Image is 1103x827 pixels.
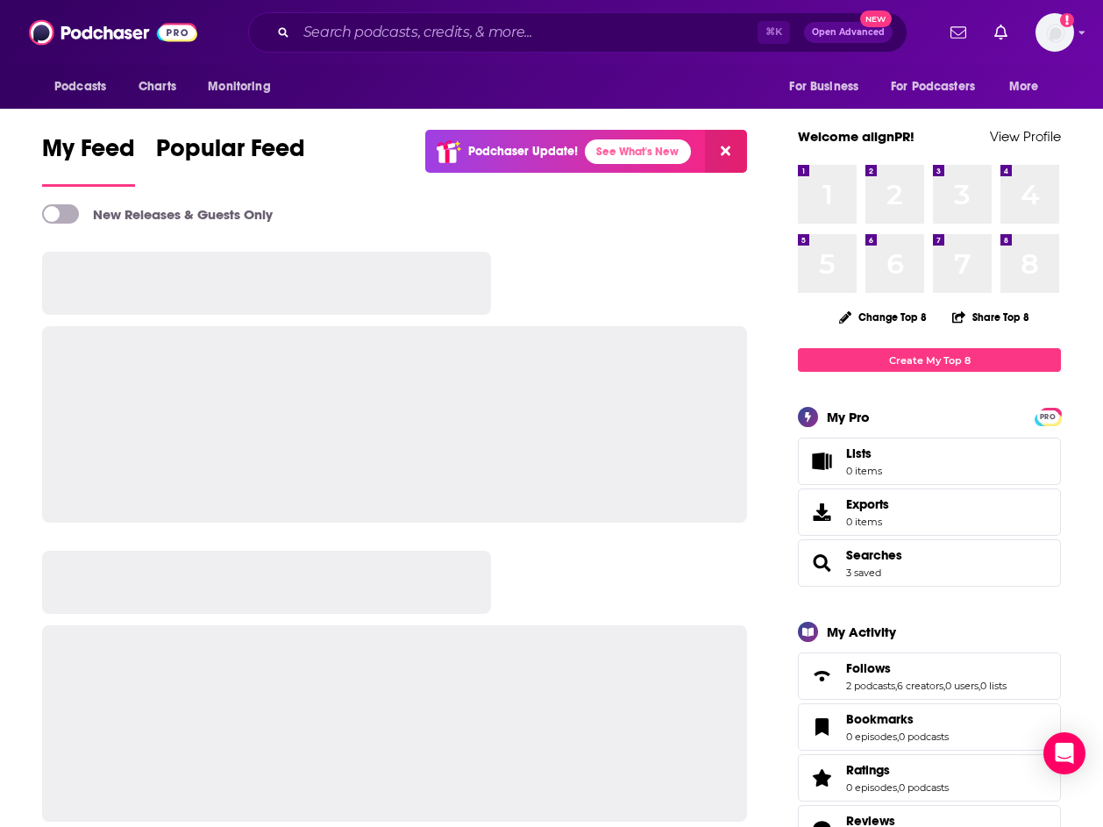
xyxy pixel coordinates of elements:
[296,18,758,46] input: Search podcasts, credits, & more...
[846,496,889,512] span: Exports
[1035,13,1074,52] img: User Profile
[798,438,1061,485] a: Lists
[879,70,1000,103] button: open menu
[978,680,980,692] span: ,
[789,75,858,99] span: For Business
[829,306,937,328] button: Change Top 8
[846,680,895,692] a: 2 podcasts
[846,446,882,461] span: Lists
[1043,732,1085,774] div: Open Intercom Messenger
[1037,410,1058,424] span: PRO
[248,12,907,53] div: Search podcasts, credits, & more...
[899,781,949,794] a: 0 podcasts
[777,70,880,103] button: open menu
[846,731,897,743] a: 0 episodes
[846,781,897,794] a: 0 episodes
[846,762,890,778] span: Ratings
[758,21,790,44] span: ⌘ K
[1035,13,1074,52] button: Show profile menu
[846,446,872,461] span: Lists
[798,488,1061,536] a: Exports
[897,781,899,794] span: ,
[1037,410,1058,423] a: PRO
[156,133,305,174] span: Popular Feed
[42,204,273,224] a: New Releases & Guests Only
[42,133,135,187] a: My Feed
[804,715,839,739] a: Bookmarks
[846,711,949,727] a: Bookmarks
[846,547,902,563] a: Searches
[827,624,896,640] div: My Activity
[804,22,893,43] button: Open AdvancedNew
[990,128,1061,145] a: View Profile
[987,18,1014,47] a: Show notifications dropdown
[29,16,197,49] img: Podchaser - Follow, Share and Rate Podcasts
[945,680,978,692] a: 0 users
[897,680,943,692] a: 6 creators
[899,731,949,743] a: 0 podcasts
[804,500,839,524] span: Exports
[980,680,1007,692] a: 0 lists
[42,133,135,174] span: My Feed
[798,539,1061,587] span: Searches
[846,516,889,528] span: 0 items
[951,300,1030,334] button: Share Top 8
[846,660,891,676] span: Follows
[804,664,839,688] a: Follows
[804,551,839,575] a: Searches
[139,75,176,99] span: Charts
[846,711,914,727] span: Bookmarks
[54,75,106,99] span: Podcasts
[804,766,839,790] a: Ratings
[42,70,129,103] button: open menu
[127,70,187,103] a: Charts
[156,133,305,187] a: Popular Feed
[846,660,1007,676] a: Follows
[585,139,691,164] a: See What's New
[798,652,1061,700] span: Follows
[860,11,892,27] span: New
[798,703,1061,751] span: Bookmarks
[897,731,899,743] span: ,
[804,449,839,474] span: Lists
[846,567,881,579] a: 3 saved
[943,680,945,692] span: ,
[196,70,293,103] button: open menu
[1035,13,1074,52] span: Logged in as alignPR
[798,754,1061,802] span: Ratings
[1009,75,1039,99] span: More
[943,18,973,47] a: Show notifications dropdown
[798,128,914,145] a: Welcome alignPR!
[997,70,1061,103] button: open menu
[798,348,1061,372] a: Create My Top 8
[812,28,885,37] span: Open Advanced
[208,75,270,99] span: Monitoring
[827,409,870,425] div: My Pro
[468,144,578,159] p: Podchaser Update!
[846,762,949,778] a: Ratings
[895,680,897,692] span: ,
[846,465,882,477] span: 0 items
[891,75,975,99] span: For Podcasters
[1060,13,1074,27] svg: Add a profile image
